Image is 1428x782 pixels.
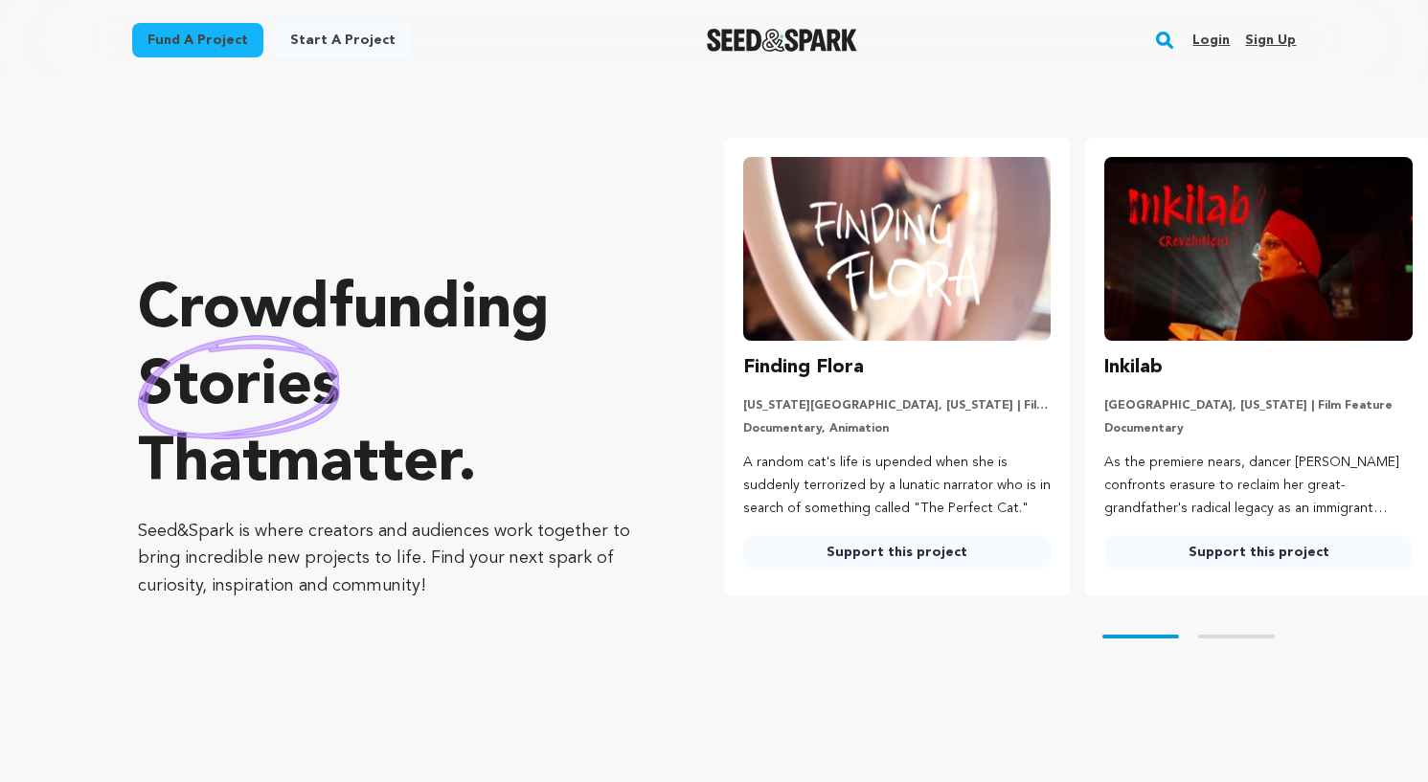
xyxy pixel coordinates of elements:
[1192,25,1230,56] a: Login
[138,335,340,439] img: hand sketched image
[743,352,864,383] h3: Finding Flora
[1104,421,1413,436] p: Documentary
[1104,398,1413,413] p: [GEOGRAPHIC_DATA], [US_STATE] | Film Feature
[707,29,857,52] a: Seed&Spark Homepage
[743,535,1052,570] a: Support this project
[1104,157,1413,341] img: Inkilab image
[743,421,1052,436] p: Documentary, Animation
[743,452,1052,520] p: A random cat's life is upended when she is suddenly terrorized by a lunatic narrator who is in se...
[138,273,647,503] p: Crowdfunding that .
[267,434,458,495] span: matter
[1245,25,1296,56] a: Sign up
[275,23,411,57] a: Start a project
[743,398,1052,413] p: [US_STATE][GEOGRAPHIC_DATA], [US_STATE] | Film Short
[1104,352,1163,383] h3: Inkilab
[1104,452,1413,520] p: As the premiere nears, dancer [PERSON_NAME] confronts erasure to reclaim her great-grandfather's ...
[743,157,1052,341] img: Finding Flora image
[707,29,857,52] img: Seed&Spark Logo Dark Mode
[132,23,263,57] a: Fund a project
[1104,535,1413,570] a: Support this project
[138,518,647,600] p: Seed&Spark is where creators and audiences work together to bring incredible new projects to life...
